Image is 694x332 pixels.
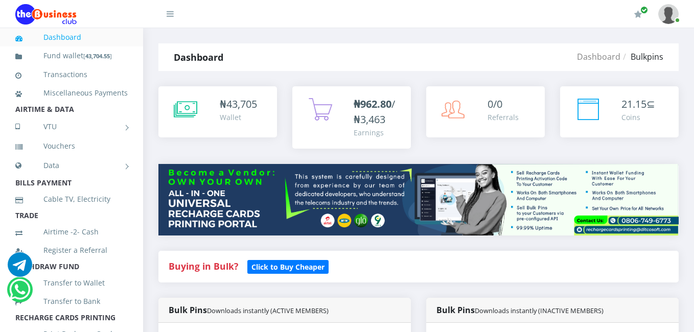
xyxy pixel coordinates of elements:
a: Chat for support [8,260,32,277]
span: /₦3,463 [354,97,395,126]
span: 21.15 [621,97,646,111]
a: Chat for support [9,285,30,302]
strong: Bulk Pins [169,304,329,316]
b: 43,704.55 [85,52,110,60]
img: multitenant_rcp.png [158,164,679,235]
a: ₦43,705 Wallet [158,86,277,137]
div: Earnings [354,127,401,138]
a: ₦962.80/₦3,463 Earnings [292,86,411,149]
div: Wallet [220,112,257,123]
a: Data [15,153,128,178]
strong: Buying in Bulk? [169,260,238,272]
a: VTU [15,114,128,139]
strong: Bulk Pins [436,304,604,316]
small: [ ] [83,52,112,60]
a: Register a Referral [15,239,128,262]
span: Renew/Upgrade Subscription [640,6,648,14]
a: Cable TV, Electricity [15,187,128,211]
div: Coins [621,112,655,123]
div: ⊆ [621,97,655,112]
b: ₦962.80 [354,97,391,111]
a: Transactions [15,63,128,86]
img: User [658,4,679,24]
strong: Dashboard [174,51,223,63]
a: Dashboard [577,51,620,62]
div: ₦ [220,97,257,112]
a: Click to Buy Cheaper [247,260,329,272]
small: Downloads instantly (INACTIVE MEMBERS) [475,306,604,315]
b: Click to Buy Cheaper [251,262,325,272]
a: Transfer to Wallet [15,271,128,295]
a: Fund wallet[43,704.55] [15,44,128,68]
img: Logo [15,4,77,25]
a: Airtime -2- Cash [15,220,128,244]
a: Vouchers [15,134,128,158]
small: Downloads instantly (ACTIVE MEMBERS) [207,306,329,315]
span: 0/0 [488,97,502,111]
span: 43,705 [226,97,257,111]
div: Referrals [488,112,519,123]
a: Miscellaneous Payments [15,81,128,105]
a: Dashboard [15,26,128,49]
i: Renew/Upgrade Subscription [634,10,642,18]
a: 0/0 Referrals [426,86,545,137]
li: Bulkpins [620,51,663,63]
a: Transfer to Bank [15,290,128,313]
